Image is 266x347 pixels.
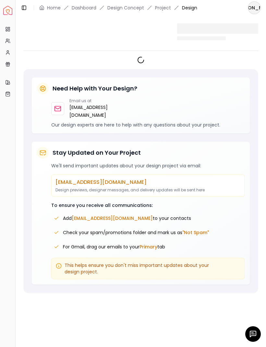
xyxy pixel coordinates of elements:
[63,244,165,250] span: For Gmail, drag our emails to your tab
[3,6,12,15] a: Spacejoy
[39,5,197,11] nav: breadcrumb
[182,229,209,236] span: "Not Spam"
[155,5,171,11] a: Project
[53,148,141,157] h5: Stay Updated on Your Project
[53,84,137,93] h5: Need Help with Your Design?
[47,5,61,11] a: Home
[248,1,261,14] button: [PERSON_NAME]
[107,5,144,11] li: Design Concept
[55,178,240,186] p: [EMAIL_ADDRESS][DOMAIN_NAME]
[55,187,240,193] p: Design previews, designer messages, and delivery updates will be sent here
[69,98,108,103] p: Email us at
[182,5,197,11] span: Design
[69,103,108,119] a: [EMAIL_ADDRESS][DOMAIN_NAME]
[3,6,12,15] img: Spacejoy Logo
[63,215,191,221] span: Add to your contacts
[72,5,96,11] a: Dashboard
[65,262,240,275] span: This helps ensure you don't miss important updates about your design project.
[139,244,157,250] span: Primary
[248,2,260,14] span: [PERSON_NAME]
[51,202,245,209] p: To ensure you receive all communications:
[51,122,245,128] p: Our design experts are here to help with any questions about your project.
[51,162,245,169] p: We'll send important updates about your design project via email:
[72,215,153,221] span: [EMAIL_ADDRESS][DOMAIN_NAME]
[63,229,209,236] span: Check your spam/promotions folder and mark us as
